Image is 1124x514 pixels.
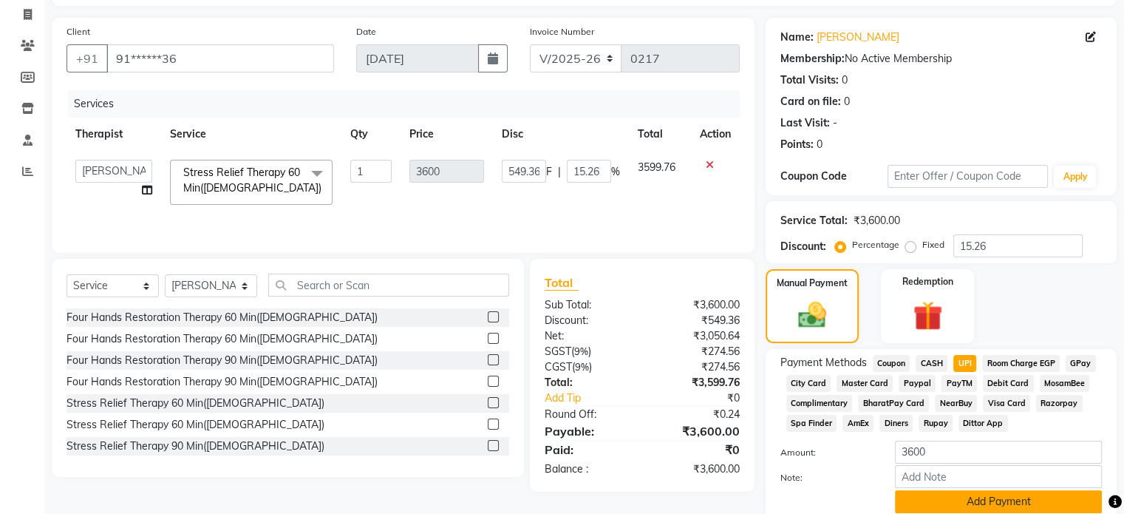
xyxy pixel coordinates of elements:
div: ₹274.56 [642,344,751,359]
span: 9% [574,345,588,357]
div: Four Hands Restoration Therapy 90 Min([DEMOGRAPHIC_DATA]) [67,353,378,368]
label: Invoice Number [530,25,594,38]
span: Diners [879,415,913,432]
span: Stress Relief Therapy 60 Min([DEMOGRAPHIC_DATA]) [183,166,321,195]
span: Coupon [873,355,910,372]
th: Therapist [67,118,161,151]
div: ₹274.56 [642,359,751,375]
span: F [546,164,552,180]
label: Date [356,25,376,38]
div: Membership: [780,51,845,67]
div: Discount: [780,239,826,254]
label: Note: [769,471,884,484]
th: Service [161,118,341,151]
div: 0 [842,72,848,88]
div: ₹3,599.76 [642,375,751,390]
span: MosamBee [1040,375,1090,392]
button: +91 [67,44,108,72]
a: x [321,181,328,195]
span: | [558,164,561,180]
div: Paid: [534,441,642,459]
a: Add Tip [534,390,660,406]
div: 0 [817,137,822,152]
button: Apply [1054,166,1096,188]
div: Services [68,90,751,118]
span: SGST [545,345,571,358]
span: CASH [916,355,947,372]
label: Amount: [769,446,884,459]
label: Client [67,25,90,38]
div: ₹3,600.00 [642,422,751,440]
div: ₹549.36 [642,313,751,328]
input: Add Note [895,465,1102,488]
label: Percentage [852,238,899,251]
div: ₹3,600.00 [854,213,900,229]
div: Service Total: [780,213,848,229]
span: 9% [575,361,589,373]
span: Payment Methods [780,355,867,371]
span: Paypal [899,375,936,392]
span: Room Charge EGP [982,355,1060,372]
div: Sub Total: [534,297,642,313]
th: Disc [493,118,629,151]
span: Complimentary [786,395,853,412]
div: Points: [780,137,814,152]
div: ( ) [534,359,642,375]
th: Action [691,118,740,151]
span: Visa Card [983,395,1030,412]
span: CGST [545,360,572,373]
div: Round Off: [534,407,642,422]
label: Fixed [922,238,944,251]
span: UPI [953,355,976,372]
div: - [833,115,837,131]
div: Card on file: [780,94,841,109]
div: Total: [534,375,642,390]
div: Total Visits: [780,72,839,88]
div: Four Hands Restoration Therapy 60 Min([DEMOGRAPHIC_DATA]) [67,331,378,347]
button: Add Payment [895,490,1102,513]
input: Search or Scan [268,274,509,297]
input: Search by Name/Mobile/Email/Code [106,44,334,72]
span: City Card [786,375,831,392]
th: Qty [341,118,401,151]
div: Stress Relief Therapy 60 Min([DEMOGRAPHIC_DATA]) [67,396,324,411]
div: Last Visit: [780,115,830,131]
div: ₹0.24 [642,407,751,422]
span: Dittor App [958,415,1008,432]
div: ( ) [534,344,642,359]
div: ₹0 [660,390,750,406]
a: [PERSON_NAME] [817,30,899,45]
span: Total [545,275,579,291]
span: AmEx [842,415,873,432]
div: Four Hands Restoration Therapy 60 Min([DEMOGRAPHIC_DATA]) [67,310,378,325]
span: Razorpay [1036,395,1083,412]
div: ₹3,050.64 [642,328,751,344]
div: ₹3,600.00 [642,461,751,477]
label: Manual Payment [777,277,848,290]
input: Amount [895,441,1102,464]
div: Coupon Code [780,169,888,184]
span: PayTM [941,375,977,392]
img: _cash.svg [789,299,835,331]
th: Price [401,118,493,151]
div: Stress Relief Therapy 90 Min([DEMOGRAPHIC_DATA]) [67,439,324,454]
span: BharatPay Card [858,395,929,412]
span: Debit Card [983,375,1034,392]
input: Enter Offer / Coupon Code [888,165,1049,188]
span: Spa Finder [786,415,837,432]
div: No Active Membership [780,51,1102,67]
img: _gift.svg [904,297,952,334]
span: Master Card [837,375,893,392]
div: Balance : [534,461,642,477]
th: Total [629,118,691,151]
span: % [611,164,620,180]
div: Name: [780,30,814,45]
div: Payable: [534,422,642,440]
div: ₹3,600.00 [642,297,751,313]
span: Rupay [919,415,953,432]
div: ₹0 [642,441,751,459]
div: Discount: [534,313,642,328]
div: Stress Relief Therapy 60 Min([DEMOGRAPHIC_DATA]) [67,417,324,433]
label: Redemption [902,275,953,288]
div: 0 [844,94,850,109]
